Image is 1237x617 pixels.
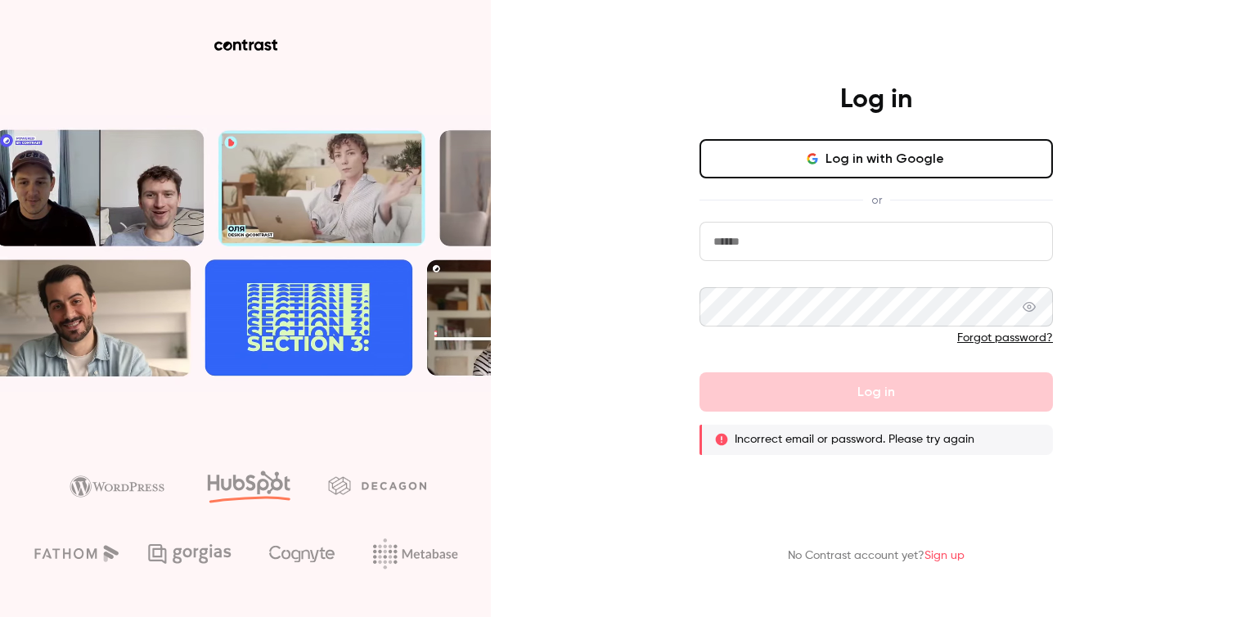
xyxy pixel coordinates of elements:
p: Incorrect email or password. Please try again [735,431,974,448]
a: Sign up [924,550,965,561]
p: No Contrast account yet? [788,547,965,565]
h4: Log in [840,83,912,116]
img: decagon [328,476,426,494]
a: Forgot password? [957,332,1053,344]
button: Log in with Google [699,139,1053,178]
span: or [863,191,890,209]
